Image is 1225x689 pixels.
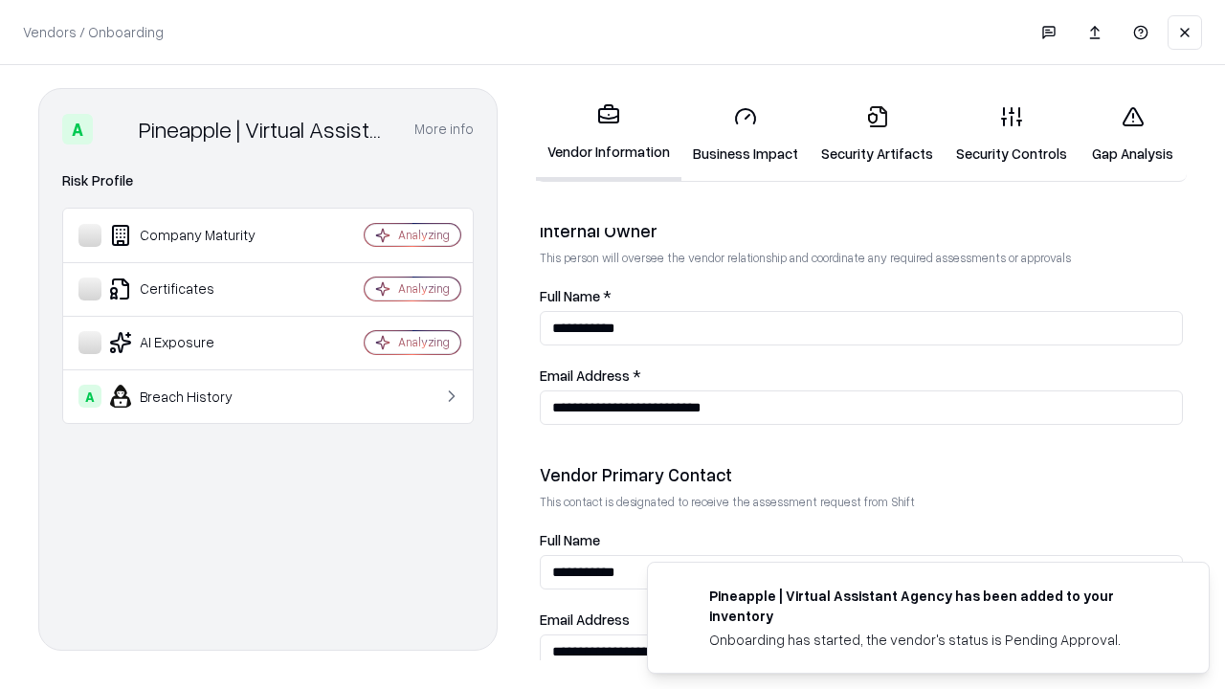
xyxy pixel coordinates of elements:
a: Vendor Information [536,88,681,181]
div: Analyzing [398,280,450,297]
div: Analyzing [398,334,450,350]
label: Full Name [540,533,1183,547]
p: This person will oversee the vendor relationship and coordinate any required assessments or appro... [540,250,1183,266]
div: Breach History [78,385,307,408]
div: Risk Profile [62,169,474,192]
p: Vendors / Onboarding [23,22,164,42]
div: AI Exposure [78,331,307,354]
div: Vendor Primary Contact [540,463,1183,486]
label: Full Name * [540,289,1183,303]
div: A [78,385,101,408]
div: Pineapple | Virtual Assistant Agency has been added to your inventory [709,586,1163,626]
div: A [62,114,93,144]
div: Certificates [78,278,307,300]
img: Pineapple | Virtual Assistant Agency [100,114,131,144]
label: Email Address [540,612,1183,627]
div: Company Maturity [78,224,307,247]
div: Onboarding has started, the vendor's status is Pending Approval. [709,630,1163,650]
a: Security Controls [945,90,1079,179]
div: Internal Owner [540,219,1183,242]
img: trypineapple.com [671,586,694,609]
div: Pineapple | Virtual Assistant Agency [139,114,391,144]
div: Analyzing [398,227,450,243]
p: This contact is designated to receive the assessment request from Shift [540,494,1183,510]
a: Security Artifacts [810,90,945,179]
button: More info [414,112,474,146]
a: Business Impact [681,90,810,179]
a: Gap Analysis [1079,90,1187,179]
label: Email Address * [540,368,1183,383]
